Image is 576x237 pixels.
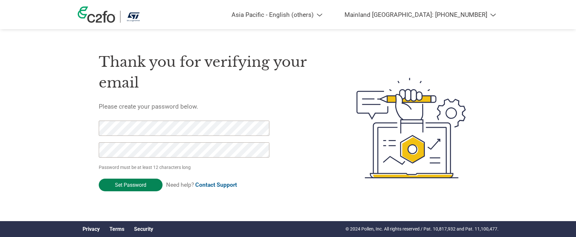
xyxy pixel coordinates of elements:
[345,226,499,232] p: © 2024 Pollen, Inc. All rights reserved / Pat. 10,817,932 and Pat. 11,100,477.
[125,11,141,23] img: STMicroelectronics
[99,103,326,110] h5: Please create your password below.
[99,52,326,93] h1: Thank you for verifying your email
[345,42,478,214] img: create-password
[99,164,272,171] p: Password must be at least 12 characters long
[166,182,237,188] span: Need help?
[99,179,163,191] input: Set Password
[78,6,115,23] img: c2fo logo
[109,226,124,232] a: Terms
[134,226,153,232] a: Security
[83,226,100,232] a: Privacy
[195,182,237,188] a: Contact Support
